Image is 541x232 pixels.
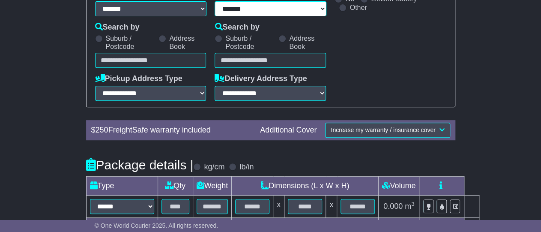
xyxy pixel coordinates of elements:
td: Type [86,177,158,196]
label: Suburb / Postcode [106,34,155,51]
label: Address Book [169,34,206,51]
label: Address Book [289,34,326,51]
div: Additional Cover [256,126,321,135]
td: Volume [379,177,419,196]
div: $ FreightSafe warranty included [87,126,256,135]
label: Suburb / Postcode [225,34,274,51]
td: Dimensions (L x W x H) [232,177,379,196]
td: x [326,196,337,218]
label: kg/cm [204,163,224,172]
span: 0.000 [383,202,403,211]
button: Increase my warranty / insurance cover [325,123,450,138]
span: Increase my warranty / insurance cover [331,127,435,133]
label: Other [350,3,367,12]
td: Qty [158,177,193,196]
label: Delivery Address Type [215,74,307,84]
label: Pickup Address Type [95,74,182,84]
span: m [405,202,415,211]
td: Weight [193,177,232,196]
sup: 3 [411,201,415,207]
td: x [273,196,284,218]
label: lb/in [239,163,254,172]
h4: Package details | [86,158,194,172]
label: Search by [95,23,140,32]
span: © One World Courier 2025. All rights reserved. [95,222,218,229]
span: 250 [96,126,108,134]
label: Search by [215,23,259,32]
